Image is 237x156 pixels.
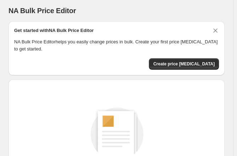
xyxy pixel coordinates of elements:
[14,27,94,34] h2: Get started with NA Bulk Price Editor
[14,38,219,53] p: NA Bulk Price Editor helps you easily change prices in bulk. Create your first price [MEDICAL_DAT...
[8,7,76,15] span: NA Bulk Price Editor
[149,58,219,70] button: Create price change job
[212,27,219,34] button: Dismiss card
[153,61,215,67] span: Create price [MEDICAL_DATA]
